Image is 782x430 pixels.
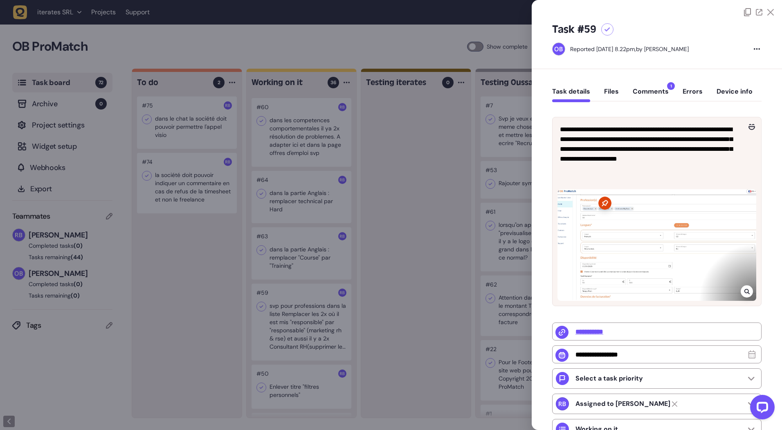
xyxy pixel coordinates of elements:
div: by [PERSON_NAME] [570,45,689,53]
iframe: LiveChat chat widget [744,392,778,426]
button: Task details [552,87,590,102]
p: Select a task priority [575,374,643,383]
span: 1 [667,82,675,90]
button: Errors [683,87,703,102]
h5: Task #59 [552,23,596,36]
button: Files [604,87,619,102]
div: Reported [DATE] 8.22pm, [570,45,636,53]
button: Device info [717,87,753,102]
button: Comments [633,87,669,102]
img: Oussama Bahassou [553,43,565,55]
strong: Rodolphe Balay [575,400,670,408]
